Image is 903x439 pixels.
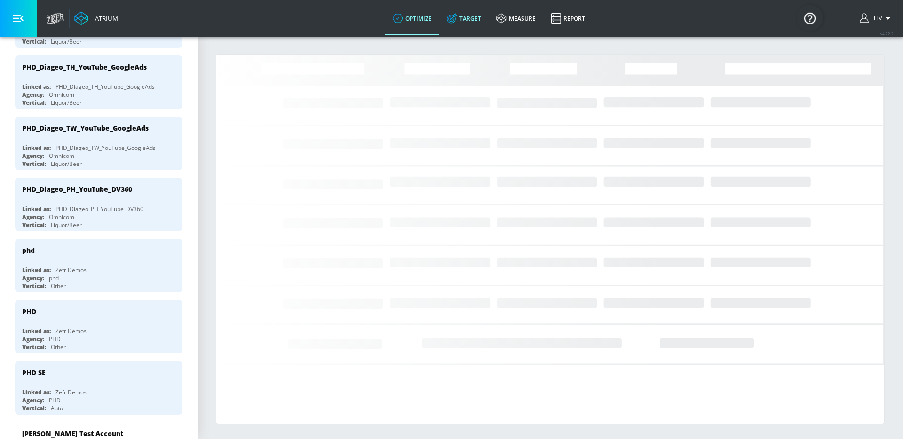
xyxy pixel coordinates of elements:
a: measure [489,1,543,35]
a: Target [439,1,489,35]
div: Omnicom [49,213,74,221]
div: PHD SE [22,368,46,377]
div: PHD_Diageo_TW_YouTube_GoogleAds [22,124,149,133]
div: Omnicom [49,91,74,99]
div: PHDLinked as:Zefr DemosAgency:PHDVertical:Other [15,300,182,353]
div: Liquor/Beer [51,221,82,229]
div: [PERSON_NAME] Test Account [22,429,123,438]
div: Liquor/Beer [51,99,82,107]
div: Agency: [22,335,44,343]
div: Other [51,343,66,351]
button: Open Resource Center [797,5,823,31]
div: PHD_Diageo_PH_YouTube_DV360 [22,185,132,194]
a: Report [543,1,593,35]
div: Linked as: [22,144,51,152]
div: Atrium [91,14,118,23]
div: PHD_Diageo_PH_YouTube_DV360Linked as:PHD_Diageo_PH_YouTube_DV360Agency:OmnicomVertical:Liquor/Beer [15,178,182,231]
div: PHD_Diageo_TH_YouTube_GoogleAdsLinked as:PHD_Diageo_TH_YouTube_GoogleAdsAgency:OmnicomVertical:Li... [15,55,182,109]
div: PHD_Diageo_TH_YouTube_GoogleAds [55,83,155,91]
div: PHD_Diageo_TH_YouTube_GoogleAds [22,63,147,71]
button: Liv [860,13,894,24]
div: PHD_Diageo_PH_YouTube_DV360 [55,205,143,213]
div: Vertical: [22,160,46,168]
div: Linked as: [22,327,51,335]
div: Zefr Demos [55,266,87,274]
div: PHD [49,335,61,343]
div: Zefr Demos [55,327,87,335]
div: PHD_Diageo_TW_YouTube_GoogleAdsLinked as:PHD_Diageo_TW_YouTube_GoogleAdsAgency:OmnicomVertical:Li... [15,117,182,170]
div: Other [51,282,66,290]
div: Agency: [22,274,44,282]
div: PHD SELinked as:Zefr DemosAgency:PHDVertical:Auto [15,361,182,415]
span: login as: liv.ho@zefr.com [870,15,882,22]
div: Vertical: [22,221,46,229]
div: Vertical: [22,343,46,351]
div: Vertical: [22,99,46,107]
div: Vertical: [22,282,46,290]
span: v 4.22.2 [880,31,894,36]
div: PHD [22,307,36,316]
div: phd [49,274,59,282]
div: Omnicom [49,152,74,160]
div: Liquor/Beer [51,38,82,46]
div: Agency: [22,213,44,221]
div: Agency: [22,91,44,99]
a: optimize [385,1,439,35]
div: Agency: [22,152,44,160]
div: Zefr Demos [55,388,87,396]
a: Atrium [74,11,118,25]
div: Vertical: [22,38,46,46]
div: Auto [51,404,63,412]
div: phd [22,246,35,255]
div: Liquor/Beer [51,160,82,168]
div: Agency: [22,396,44,404]
div: Linked as: [22,388,51,396]
div: Linked as: [22,266,51,274]
div: PHD [49,396,61,404]
div: Linked as: [22,83,51,91]
div: PHD_Diageo_TW_YouTube_GoogleAds [55,144,156,152]
div: Vertical: [22,404,46,412]
div: Linked as: [22,205,51,213]
div: phdLinked as:Zefr DemosAgency:phdVertical:Other [15,239,182,292]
